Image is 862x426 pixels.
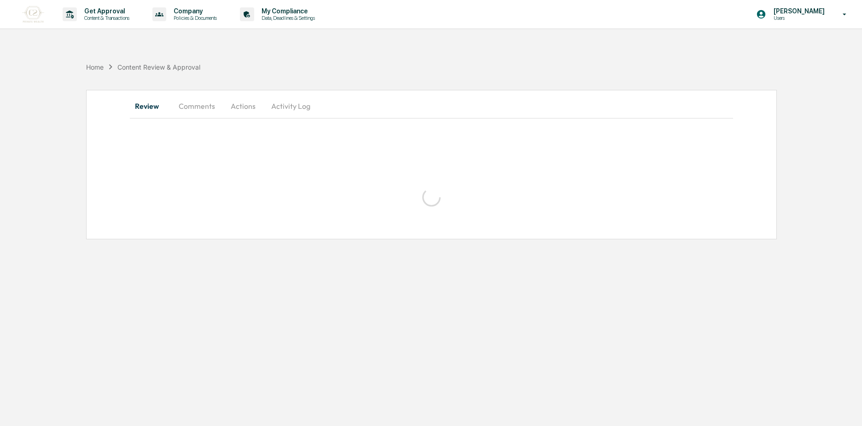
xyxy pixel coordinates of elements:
[166,15,221,21] p: Policies & Documents
[766,15,829,21] p: Users
[130,95,171,117] button: Review
[166,7,221,15] p: Company
[77,15,134,21] p: Content & Transactions
[130,95,733,117] div: secondary tabs example
[86,63,104,71] div: Home
[171,95,222,117] button: Comments
[254,15,320,21] p: Data, Deadlines & Settings
[766,7,829,15] p: [PERSON_NAME]
[264,95,318,117] button: Activity Log
[77,7,134,15] p: Get Approval
[222,95,264,117] button: Actions
[117,63,200,71] div: Content Review & Approval
[254,7,320,15] p: My Compliance
[22,6,44,23] img: logo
